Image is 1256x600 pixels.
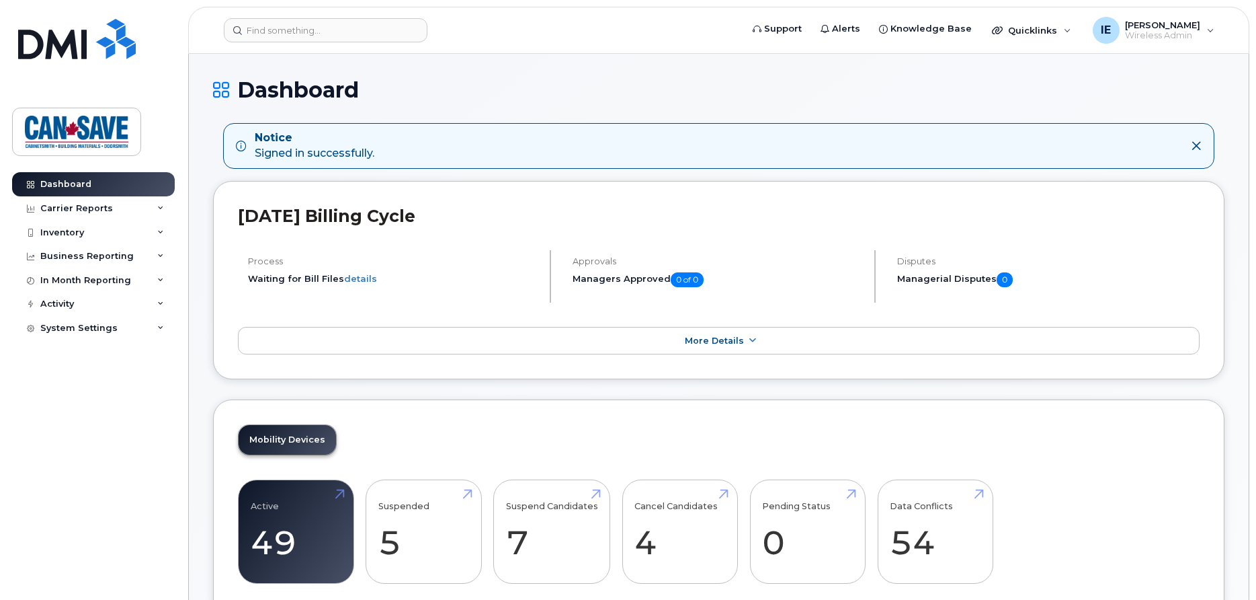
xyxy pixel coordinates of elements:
li: Waiting for Bill Files [248,272,538,285]
h5: Managers Approved [573,272,863,287]
a: Suspended 5 [378,488,469,576]
h1: Dashboard [213,78,1224,102]
div: Signed in successfully. [255,130,374,161]
h5: Managerial Disputes [897,272,1200,287]
span: 0 [997,272,1013,287]
a: details [344,273,377,284]
span: More Details [685,336,744,346]
h4: Process [248,256,538,266]
strong: Notice [255,130,374,146]
a: Cancel Candidates 4 [634,488,725,576]
span: 0 of 0 [671,272,704,287]
h2: [DATE] Billing Cycle [238,206,1200,226]
a: Pending Status 0 [762,488,853,576]
a: Data Conflicts 54 [890,488,980,576]
a: Suspend Candidates 7 [506,488,598,576]
a: Active 49 [251,488,341,576]
h4: Disputes [897,256,1200,266]
h4: Approvals [573,256,863,266]
a: Mobility Devices [239,425,336,455]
